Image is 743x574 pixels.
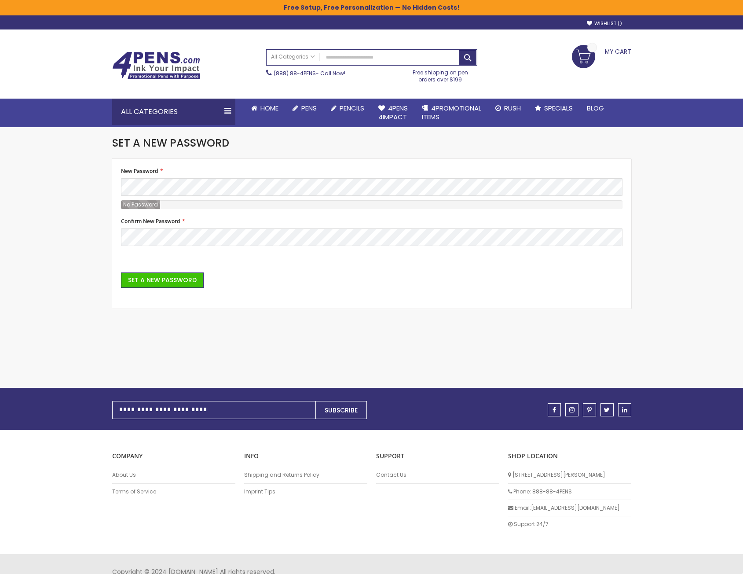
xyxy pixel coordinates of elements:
[565,403,578,416] a: instagram
[267,50,319,64] a: All Categories
[271,53,315,60] span: All Categories
[244,99,285,118] a: Home
[378,103,408,121] span: 4Pens 4impact
[285,99,324,118] a: Pens
[587,407,592,413] span: pinterest
[508,467,631,483] li: [STREET_ADDRESS][PERSON_NAME]
[622,407,627,413] span: linkedin
[508,516,631,532] li: Support 24/7
[121,200,160,209] div: Password Strength:
[274,70,316,77] a: (888) 88-4PENS
[544,103,573,113] span: Specials
[488,99,528,118] a: Rush
[340,103,364,113] span: Pencils
[583,403,596,416] a: pinterest
[587,103,604,113] span: Blog
[376,471,499,478] a: Contact Us
[600,403,614,416] a: twitter
[315,401,367,419] button: Subscribe
[244,488,367,495] a: Imprint Tips
[376,452,499,460] p: Support
[121,167,158,175] span: New Password
[325,406,358,415] span: Subscribe
[260,103,278,113] span: Home
[371,99,415,127] a: 4Pens4impact
[553,407,556,413] span: facebook
[580,99,611,118] a: Blog
[528,99,580,118] a: Specials
[112,52,200,80] img: 4Pens Custom Pens and Promotional Products
[112,471,235,478] a: About Us
[244,452,367,460] p: INFO
[569,407,575,413] span: instagram
[112,136,229,150] span: Set a New Password
[548,403,561,416] a: facebook
[121,201,160,208] span: No Password
[112,452,235,460] p: COMPANY
[112,99,235,125] div: All Categories
[508,452,631,460] p: SHOP LOCATION
[403,66,477,83] div: Free shipping on pen orders over $199
[301,103,317,113] span: Pens
[112,488,235,495] a: Terms of Service
[504,103,521,113] span: Rush
[121,272,204,288] button: Set a New Password
[415,99,488,127] a: 4PROMOTIONALITEMS
[121,217,180,225] span: Confirm New Password
[422,103,481,121] span: 4PROMOTIONAL ITEMS
[508,484,631,500] li: Phone: 888-88-4PENS
[508,500,631,516] li: Email: [EMAIL_ADDRESS][DOMAIN_NAME]
[324,99,371,118] a: Pencils
[604,407,610,413] span: twitter
[244,471,367,478] a: Shipping and Returns Policy
[587,20,622,27] a: Wishlist
[618,403,631,416] a: linkedin
[128,276,197,284] span: Set a New Password
[274,70,345,77] span: - Call Now!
